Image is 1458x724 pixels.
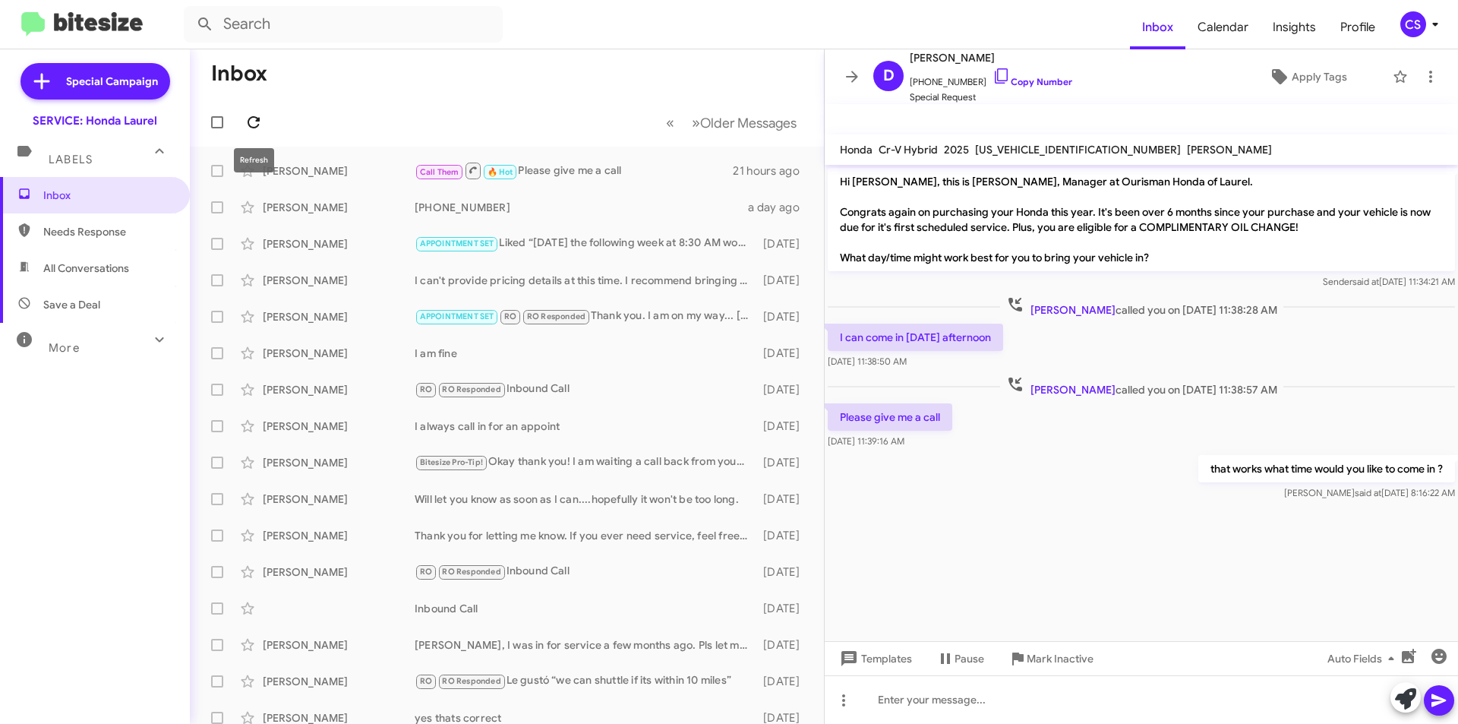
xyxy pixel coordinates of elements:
[1030,303,1116,317] span: [PERSON_NAME]
[756,346,812,361] div: [DATE]
[1292,63,1347,90] span: Apply Tags
[415,200,748,215] div: [PHONE_NUMBER]
[756,382,812,397] div: [DATE]
[263,382,415,397] div: [PERSON_NAME]
[756,492,812,507] div: [DATE]
[415,563,756,580] div: Inbound Call
[420,457,483,467] span: Bitesize Pro-Tip!
[415,637,756,653] div: [PERSON_NAME], I was in for service a few months ago. Pls let me know what type of service I need...
[415,601,756,616] div: Inbound Call
[828,324,1003,351] p: I can come in [DATE] afternoon
[415,273,756,288] div: I can't provide pricing details at this time. I recommend bringing your vehicle in for an inspect...
[756,419,812,434] div: [DATE]
[1030,383,1116,397] span: [PERSON_NAME]
[1229,63,1385,90] button: Apply Tags
[883,64,895,88] span: D
[955,645,984,672] span: Pause
[1000,375,1283,397] span: called you on [DATE] 11:38:57 AM
[944,143,969,156] span: 2025
[828,168,1455,271] p: Hi [PERSON_NAME], this is [PERSON_NAME], Manager at Ourisman Honda of Laurel. Congrats again on p...
[658,107,806,138] nav: Page navigation example
[263,674,415,689] div: [PERSON_NAME]
[415,419,756,434] div: I always call in for an appoint
[683,107,806,138] button: Next
[263,419,415,434] div: [PERSON_NAME]
[1328,5,1387,49] a: Profile
[263,273,415,288] div: [PERSON_NAME]
[700,115,797,131] span: Older Messages
[756,564,812,580] div: [DATE]
[415,381,756,398] div: Inbound Call
[415,492,756,507] div: Will let you know as soon as I can....hopefully it won't be too long.
[1327,645,1400,672] span: Auto Fields
[211,62,267,86] h1: Inbox
[263,455,415,470] div: [PERSON_NAME]
[33,113,157,128] div: SERVICE: Honda Laurel
[415,308,756,325] div: Thank you. I am on my way... [PERSON_NAME]
[666,113,674,132] span: «
[879,143,938,156] span: Cr-V Hybrid
[996,645,1106,672] button: Mark Inactive
[657,107,683,138] button: Previous
[756,309,812,324] div: [DATE]
[43,188,172,203] span: Inbox
[1355,487,1381,498] span: said at
[415,672,756,690] div: Le gustó “we can shuttle if its within 10 miles”
[420,384,432,394] span: RO
[527,311,585,321] span: RO Responded
[1387,11,1441,37] button: CS
[263,564,415,580] div: [PERSON_NAME]
[263,637,415,653] div: [PERSON_NAME]
[825,645,924,672] button: Templates
[756,528,812,543] div: [DATE]
[420,676,432,686] span: RO
[1027,645,1093,672] span: Mark Inactive
[837,645,912,672] span: Templates
[748,200,812,215] div: a day ago
[733,163,812,179] div: 21 hours ago
[1000,296,1283,318] span: called you on [DATE] 11:38:28 AM
[488,167,513,177] span: 🔥 Hot
[49,153,93,166] span: Labels
[756,637,812,653] div: [DATE]
[21,63,170,100] a: Special Campaign
[828,435,904,447] span: [DATE] 11:39:16 AM
[1323,276,1455,287] span: Sender [DATE] 11:34:21 AM
[828,403,952,431] p: Please give me a call
[66,74,158,89] span: Special Campaign
[234,148,274,172] div: Refresh
[415,454,756,471] div: Okay thank you! I am waiting a call back from your receptionist about my warranty policy and then...
[263,236,415,251] div: [PERSON_NAME]
[1185,5,1261,49] a: Calendar
[840,143,873,156] span: Honda
[1400,11,1426,37] div: CS
[263,200,415,215] div: [PERSON_NAME]
[184,6,503,43] input: Search
[828,356,907,367] span: [DATE] 11:38:50 AM
[415,235,756,252] div: Liked “[DATE] the following week at 8:30 AM works perfectly! I've booked your appointment. Lookin...
[924,645,996,672] button: Pause
[910,67,1072,90] span: [PHONE_NUMBER]
[1198,455,1455,482] p: that works what time would you like to come in ?
[415,528,756,543] div: Thank you for letting me know. If you ever need service, feel free to reach out to us! We're here...
[1315,645,1412,672] button: Auto Fields
[504,311,516,321] span: RO
[420,311,494,321] span: APPOINTMENT SET
[993,76,1072,87] a: Copy Number
[756,273,812,288] div: [DATE]
[756,455,812,470] div: [DATE]
[442,384,500,394] span: RO Responded
[975,143,1181,156] span: [US_VEHICLE_IDENTIFICATION_NUMBER]
[442,676,500,686] span: RO Responded
[420,167,459,177] span: Call Them
[43,261,129,276] span: All Conversations
[1261,5,1328,49] span: Insights
[43,224,172,239] span: Needs Response
[1284,487,1455,498] span: [PERSON_NAME] [DATE] 8:16:22 AM
[442,567,500,577] span: RO Responded
[692,113,700,132] span: »
[263,492,415,507] div: [PERSON_NAME]
[1130,5,1185,49] a: Inbox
